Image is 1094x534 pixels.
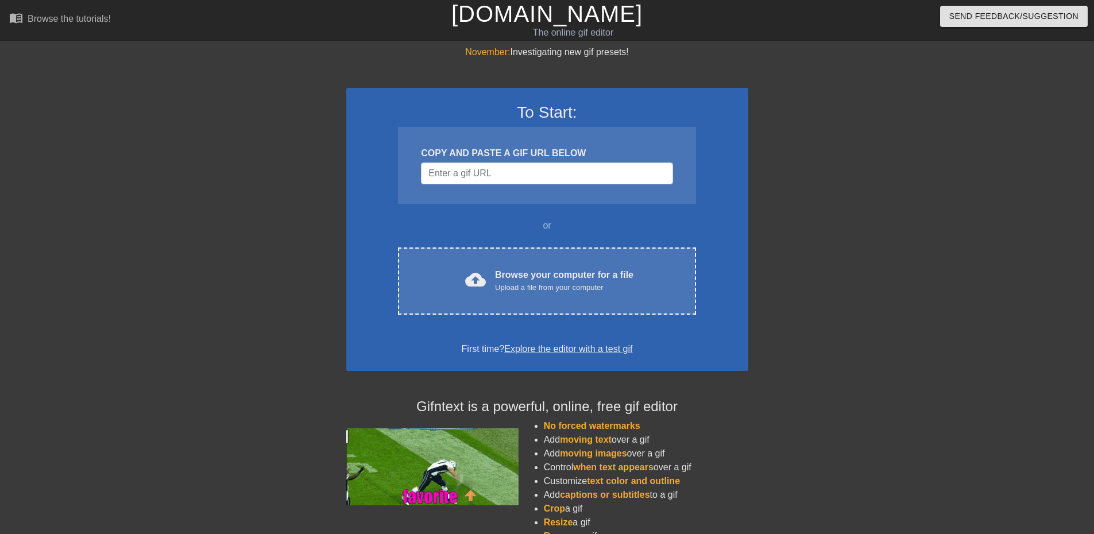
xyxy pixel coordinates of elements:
[544,421,640,431] span: No forced watermarks
[465,269,486,290] span: cloud_upload
[9,11,23,25] span: menu_book
[544,504,565,513] span: Crop
[544,461,748,474] li: Control over a gif
[346,428,519,505] img: football_small.gif
[376,219,718,233] div: or
[370,26,776,40] div: The online gif editor
[9,11,111,29] a: Browse the tutorials!
[346,398,748,415] h4: Gifntext is a powerful, online, free gif editor
[544,517,573,527] span: Resize
[451,1,643,26] a: [DOMAIN_NAME]
[587,476,680,486] span: text color and outline
[544,488,748,502] li: Add to a gif
[544,474,748,488] li: Customize
[573,462,654,472] span: when text appears
[465,47,510,57] span: November:
[940,6,1088,27] button: Send Feedback/Suggestion
[495,268,633,293] div: Browse your computer for a file
[560,490,650,500] span: captions or subtitles
[28,14,111,24] div: Browse the tutorials!
[544,447,748,461] li: Add over a gif
[949,9,1078,24] span: Send Feedback/Suggestion
[361,103,733,122] h3: To Start:
[504,344,632,354] a: Explore the editor with a test gif
[421,162,672,184] input: Username
[544,502,748,516] li: a gif
[560,448,627,458] span: moving images
[544,433,748,447] li: Add over a gif
[346,45,748,59] div: Investigating new gif presets!
[421,146,672,160] div: COPY AND PASTE A GIF URL BELOW
[560,435,612,444] span: moving text
[495,282,633,293] div: Upload a file from your computer
[361,342,733,356] div: First time?
[544,516,748,529] li: a gif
